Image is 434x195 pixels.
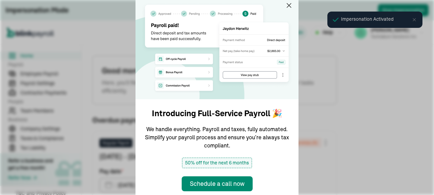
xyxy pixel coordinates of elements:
[144,125,290,149] p: We handle everything. Payroll and taxes, fully automated. Simplify your payroll process and ensur...
[152,107,282,120] h1: Introducing Full-Service Payroll 🎉
[182,158,252,168] span: 50% off for the next 6 months
[182,176,253,191] button: Schedule a call now
[190,179,245,188] div: Schedule a call now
